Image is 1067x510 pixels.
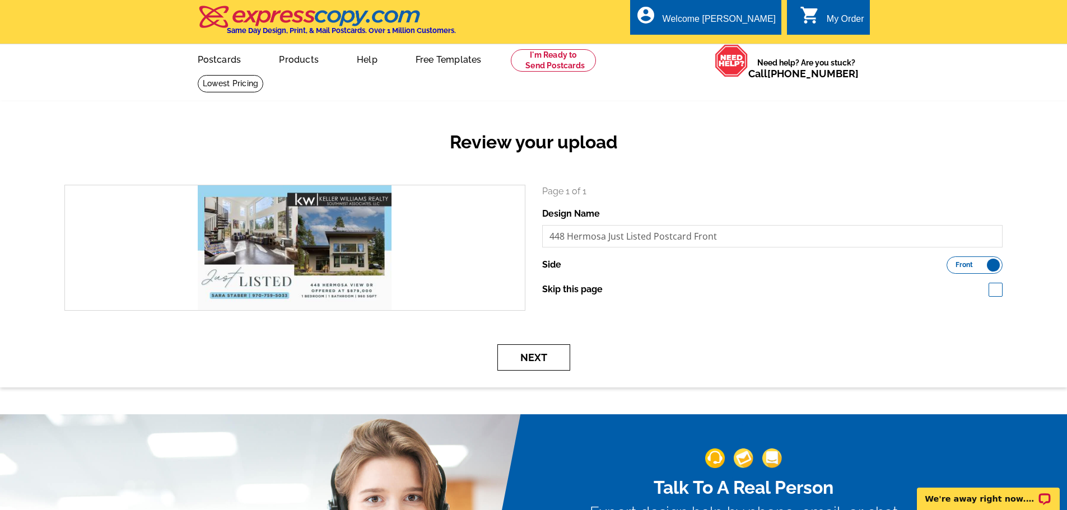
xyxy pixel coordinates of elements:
h2: Talk To A Real Person [590,477,898,498]
a: Free Templates [398,45,500,72]
div: Welcome [PERSON_NAME] [663,14,776,30]
h2: Review your upload [56,132,1011,153]
div: My Order [827,14,864,30]
a: Same Day Design, Print, & Mail Postcards. Over 1 Million Customers. [198,13,456,35]
span: Front [956,262,973,268]
span: Need help? Are you stuck? [748,57,864,79]
img: support-img-1.png [705,448,725,468]
label: Side [542,258,561,272]
a: Postcards [180,45,259,72]
a: Help [339,45,395,72]
span: Call [748,68,859,79]
img: help [715,44,748,77]
a: shopping_cart My Order [800,12,864,26]
label: Skip this page [542,283,603,296]
i: shopping_cart [800,5,820,25]
i: account_circle [636,5,656,25]
h4: Same Day Design, Print, & Mail Postcards. Over 1 Million Customers. [227,26,456,35]
button: Next [497,344,570,371]
img: support-img-2.png [734,448,753,468]
label: Design Name [542,207,600,221]
img: support-img-3_1.png [762,448,782,468]
iframe: LiveChat chat widget [910,475,1067,510]
a: Products [261,45,337,72]
input: File Name [542,225,1003,247]
a: [PHONE_NUMBER] [767,68,859,79]
p: Page 1 of 1 [542,185,1003,198]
